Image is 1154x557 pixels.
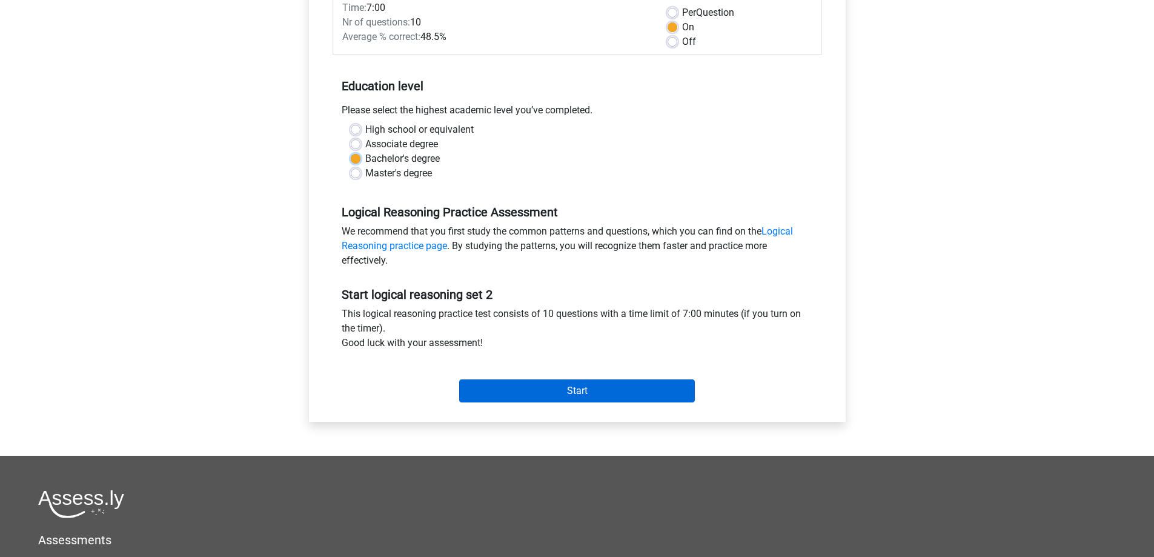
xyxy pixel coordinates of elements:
img: Assessly logo [38,490,124,518]
div: 10 [333,15,658,30]
h5: Start logical reasoning set 2 [342,287,813,302]
span: Average % correct: [342,31,420,42]
div: 48.5% [333,30,658,44]
span: Nr of questions: [342,16,410,28]
span: Time: [342,2,366,13]
label: High school or equivalent [365,122,474,137]
input: Start [459,379,695,402]
label: Bachelor's degree [365,152,440,166]
h5: Logical Reasoning Practice Assessment [342,205,813,219]
div: Please select the highest academic level you’ve completed. [333,103,822,122]
h5: Assessments [38,533,1116,547]
div: 7:00 [333,1,658,15]
h5: Education level [342,74,813,98]
label: Off [682,35,696,49]
label: Associate degree [365,137,438,152]
label: Master's degree [365,166,432,181]
label: On [682,20,694,35]
div: This logical reasoning practice test consists of 10 questions with a time limit of 7:00 minutes (... [333,307,822,355]
label: Question [682,5,734,20]
span: Per [682,7,696,18]
div: We recommend that you first study the common patterns and questions, which you can find on the . ... [333,224,822,273]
